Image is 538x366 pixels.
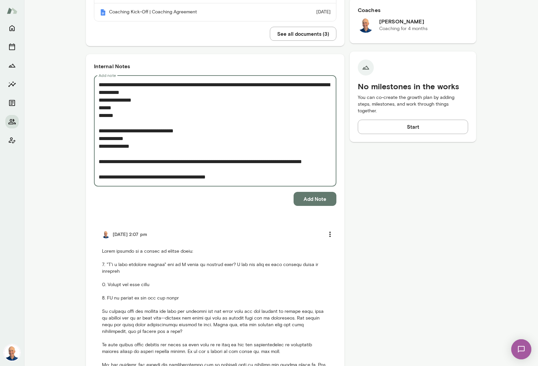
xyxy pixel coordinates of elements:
[5,115,19,128] button: Members
[270,27,336,41] button: See all documents (3)
[4,345,20,361] img: Mark Lazen
[358,94,468,114] p: You can co-create the growth plan by adding steps, milestones, and work through things together.
[294,192,336,206] button: Add Note
[358,6,468,14] h6: Coaches
[5,78,19,91] button: Insights
[100,9,106,16] img: Mento
[358,81,468,92] h5: No milestones in the works
[323,227,337,241] button: more
[113,231,147,238] h6: [DATE] 2:07 pm
[285,3,336,21] td: [DATE]
[5,21,19,35] button: Home
[102,230,110,238] img: Mark Lazen
[5,59,19,72] button: Growth Plan
[94,62,336,70] h6: Internal Notes
[94,3,285,21] th: Coaching Kick-Off | Coaching Agreement
[379,25,428,32] p: Coaching for 4 months
[379,17,428,25] h6: [PERSON_NAME]
[5,96,19,110] button: Documents
[358,120,468,134] button: Start
[5,134,19,147] button: Client app
[99,73,116,78] label: Add note
[5,40,19,53] button: Sessions
[358,17,374,33] img: Mark Lazen
[7,4,17,17] img: Mento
